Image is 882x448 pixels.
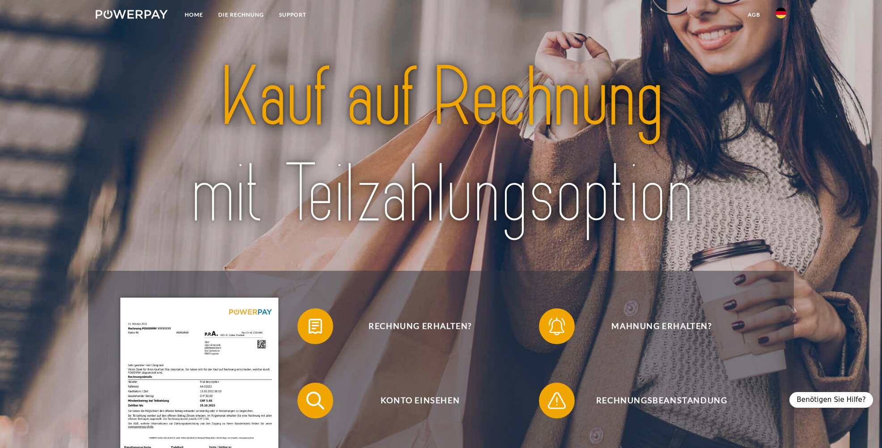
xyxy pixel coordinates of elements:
[552,308,771,344] span: Mahnung erhalten?
[310,308,530,344] span: Rechnung erhalten?
[271,7,314,23] a: SUPPORT
[539,383,772,418] button: Rechnungsbeanstandung
[297,383,530,418] button: Konto einsehen
[846,412,875,441] iframe: Schaltfläche zum Öffnen des Messaging-Fensters
[304,315,327,337] img: qb_bill.svg
[552,383,771,418] span: Rechnungsbeanstandung
[539,308,772,344] button: Mahnung erhalten?
[130,45,752,247] img: title-powerpay_de.svg
[776,8,786,18] img: de
[740,7,768,23] a: agb
[96,10,168,19] img: logo-powerpay-white.svg
[304,389,327,412] img: qb_search.svg
[310,383,530,418] span: Konto einsehen
[546,315,568,337] img: qb_bell.svg
[177,7,211,23] a: Home
[211,7,271,23] a: DIE RECHNUNG
[546,389,568,412] img: qb_warning.svg
[789,392,873,408] div: Benötigen Sie Hilfe?
[297,308,530,344] button: Rechnung erhalten?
